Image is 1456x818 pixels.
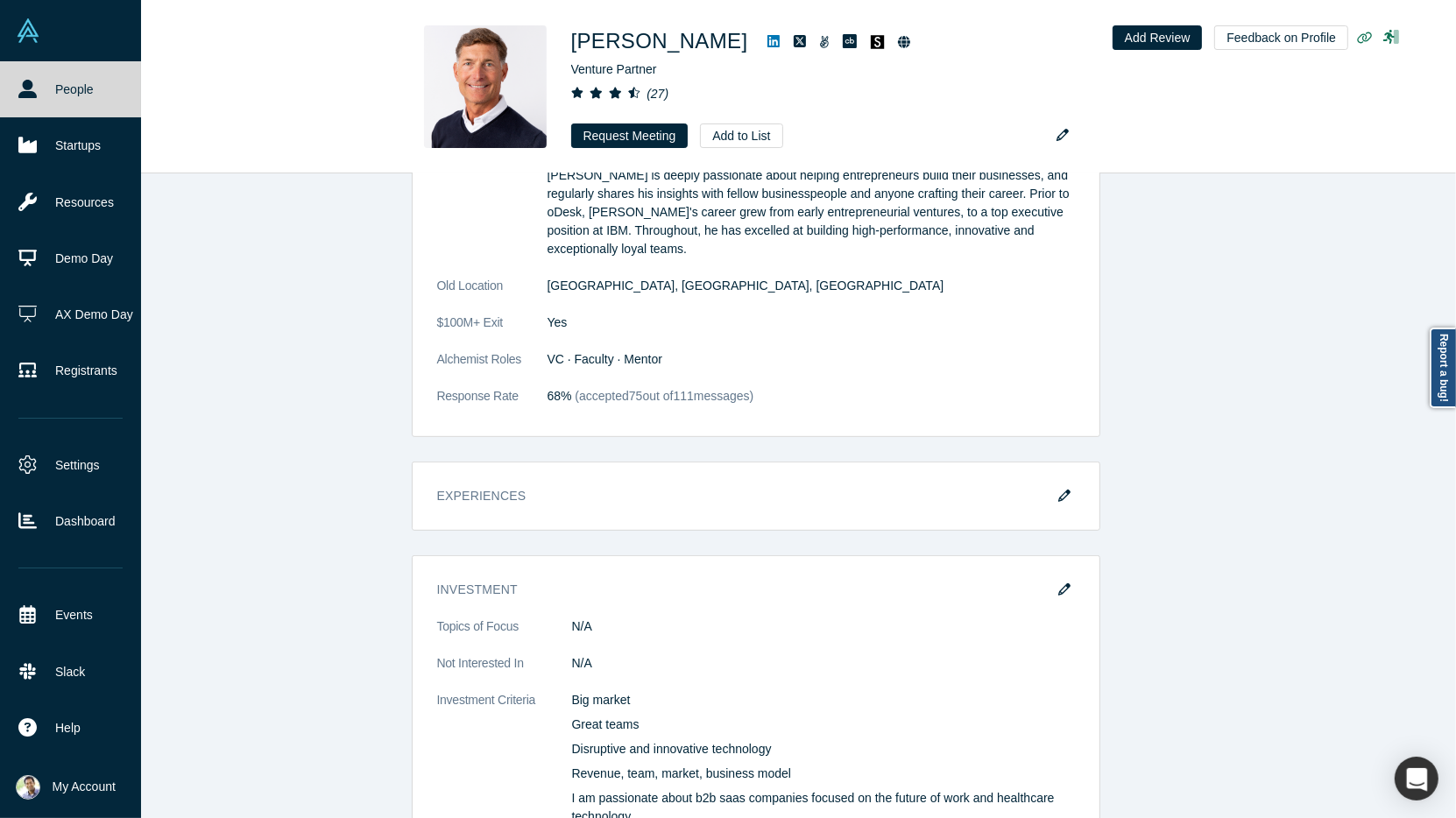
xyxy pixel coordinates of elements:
[16,18,40,43] img: Alchemist Vault Logo
[437,487,1075,518] h3: Experiences
[548,93,1075,258] p: Until [DATE], [PERSON_NAME] was the CEO of oDesk, the world's largest online workplace with more ...
[437,277,548,314] dt: Old Location
[1430,328,1456,408] a: Report a bug!
[647,87,668,101] i: ( 27 )
[437,581,1050,599] h3: Investment
[437,314,548,350] dt: $100M+ Exit
[572,654,1075,673] dd: N/A
[424,25,547,148] img: Gary Swart's Profile Image
[700,123,782,148] button: Add to List
[437,350,548,387] dt: Alchemist Roles
[571,25,748,57] h1: [PERSON_NAME]
[16,775,116,800] button: My Account
[437,93,548,277] dt: Summary
[548,350,1075,369] dd: VC · Faculty · Mentor
[548,277,1075,295] dd: [GEOGRAPHIC_DATA], [GEOGRAPHIC_DATA], [GEOGRAPHIC_DATA]
[572,716,1075,734] p: Great teams
[572,389,754,403] span: (accepted 75 out of 111 messages)
[572,740,1075,758] p: Disruptive and innovative technology
[1214,25,1348,50] button: Feedback on Profile
[548,389,572,403] span: 68%
[1113,25,1203,50] button: Add Review
[53,778,116,796] span: My Account
[572,617,1075,636] dd: N/A
[572,765,1075,783] p: Revenue, team, market, business model
[437,617,572,654] dt: Topics of Focus
[548,314,1075,332] dd: Yes
[16,775,40,800] img: Ravi Belani's Account
[572,691,1075,709] p: Big market
[437,387,548,424] dt: Response Rate
[55,719,81,737] span: Help
[571,123,689,148] button: Request Meeting
[571,62,657,76] span: Venture Partner
[437,654,572,691] dt: Not Interested In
